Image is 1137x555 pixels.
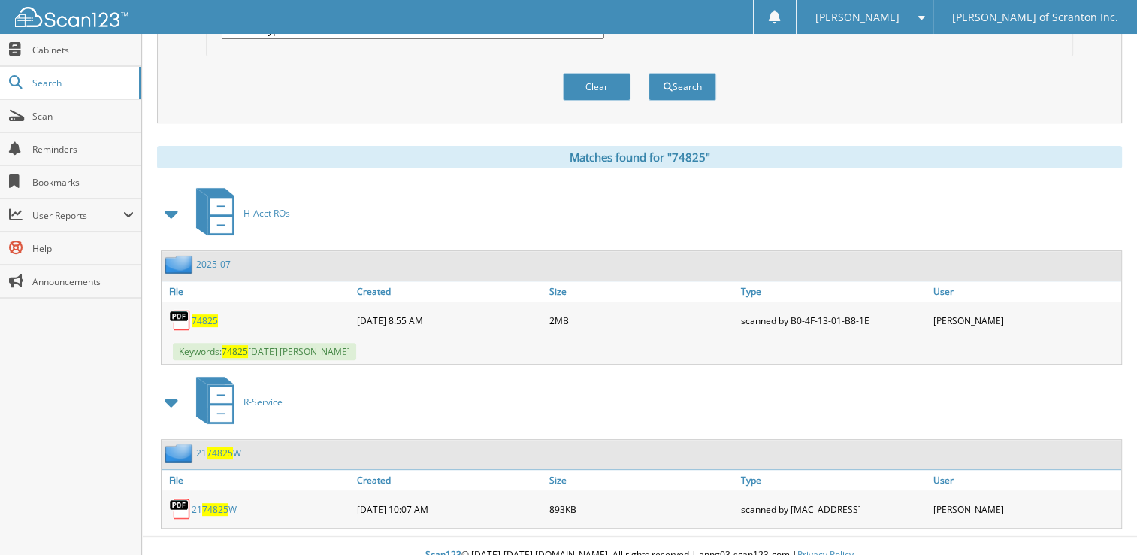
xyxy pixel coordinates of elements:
a: Size [546,470,737,490]
div: [DATE] 10:07 AM [353,494,545,524]
span: Cabinets [32,44,134,56]
a: Size [546,281,737,302]
div: [PERSON_NAME] [930,494,1121,524]
a: R-Service [187,372,283,432]
a: File [162,281,353,302]
span: Scan [32,110,134,123]
span: 74825 [222,345,248,358]
span: Help [32,242,134,255]
span: Keywords: [DATE] [PERSON_NAME] [173,343,356,360]
span: User Reports [32,209,123,222]
div: scanned by [MAC_ADDRESS] [737,494,929,524]
img: PDF.png [169,309,192,332]
div: [DATE] 8:55 AM [353,305,545,335]
a: H-Acct ROs [187,183,290,243]
button: Clear [563,73,630,101]
div: [PERSON_NAME] [930,305,1121,335]
a: 2025-07 [196,258,231,271]
iframe: Chat Widget [1062,483,1137,555]
a: Type [737,470,929,490]
span: Bookmarks [32,176,134,189]
span: 74825 [202,503,228,516]
div: Matches found for "74825" [157,146,1122,168]
button: Search [649,73,716,101]
span: [PERSON_NAME] [815,13,900,22]
span: Search [32,77,132,89]
span: H-Acct ROs [243,207,290,220]
span: 74825 [207,447,233,459]
a: Type [737,281,929,302]
a: User [930,470,1121,490]
img: folder2.png [165,255,196,274]
a: User [930,281,1121,302]
div: 2MB [546,305,737,335]
span: [PERSON_NAME] of Scranton Inc. [952,13,1118,22]
div: 893KB [546,494,737,524]
a: 74825 [192,314,218,327]
img: PDF.png [169,498,192,520]
a: Created [353,281,545,302]
span: R-Service [243,396,283,408]
div: scanned by B0-4F-13-01-B8-1E [737,305,929,335]
a: File [162,470,353,490]
img: folder2.png [165,444,196,462]
span: Reminders [32,143,134,156]
img: scan123-logo-white.svg [15,7,128,27]
span: Announcements [32,275,134,288]
a: 2174825W [192,503,237,516]
a: 2174825W [196,447,241,459]
a: Created [353,470,545,490]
